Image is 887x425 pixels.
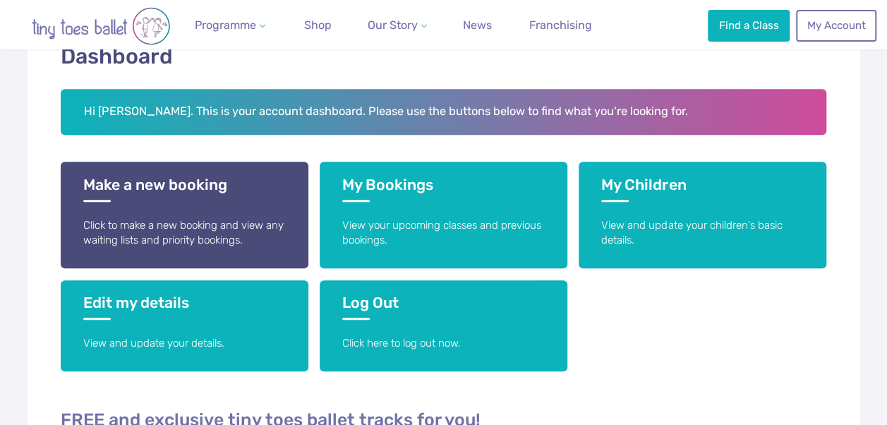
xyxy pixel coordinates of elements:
[320,162,567,268] a: My Bookings View your upcoming classes and previous bookings.
[708,10,790,41] a: Find a Class
[304,18,332,32] span: Shop
[298,11,337,40] a: Shop
[83,176,286,202] h3: Make a new booking
[61,89,827,136] h2: Hi [PERSON_NAME]. This is your account dashboard. Please use the buttons below to find what you'r...
[342,336,545,351] p: Click here to log out now.
[362,11,433,40] a: Our Story
[368,18,418,32] span: Our Story
[61,280,308,371] a: Edit my details View and update your details.
[342,176,545,202] h3: My Bookings
[579,162,826,268] a: My Children View and update your children's basic details.
[16,7,186,45] img: tiny toes ballet
[601,176,804,202] h3: My Children
[195,18,256,32] span: Programme
[189,11,271,40] a: Programme
[529,18,592,32] span: Franchising
[524,11,598,40] a: Franchising
[457,11,497,40] a: News
[61,42,827,72] h1: Dashboard
[83,218,286,249] p: Click to make a new booking and view any waiting lists and priority bookings.
[320,280,567,371] a: Log Out Click here to log out now.
[601,218,804,249] p: View and update your children's basic details.
[796,10,876,41] a: My Account
[342,294,545,320] h3: Log Out
[83,336,286,351] p: View and update your details.
[61,162,308,268] a: Make a new booking Click to make a new booking and view any waiting lists and priority bookings.
[83,294,286,320] h3: Edit my details
[463,18,492,32] span: News
[342,218,545,249] p: View your upcoming classes and previous bookings.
